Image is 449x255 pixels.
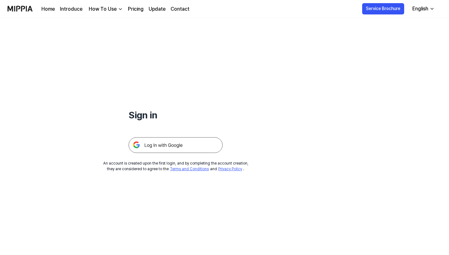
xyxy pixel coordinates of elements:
[171,5,189,13] a: Contact
[87,5,118,13] div: How To Use
[103,160,248,172] div: An account is created upon the first login, and by completing the account creation, they are cons...
[218,167,242,171] a: Privacy Policy
[170,167,209,171] a: Terms and Conditions
[128,5,144,13] a: Pricing
[60,5,82,13] a: Introduce
[118,7,123,12] img: down
[41,5,55,13] a: Home
[362,3,404,14] button: Service Brochure
[149,5,166,13] a: Update
[411,5,430,13] div: English
[129,108,223,122] h1: Sign in
[407,3,438,15] button: English
[87,5,123,13] button: How To Use
[129,137,223,153] img: 구글 로그인 버튼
